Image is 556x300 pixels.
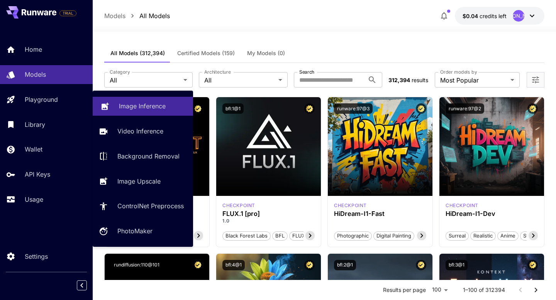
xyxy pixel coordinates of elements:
[513,10,524,22] div: [PERSON_NAME]
[334,202,367,209] div: HiDream Fast
[334,232,371,240] span: Photographic
[531,75,540,85] button: Open more filters
[110,50,165,57] span: All Models (312,394)
[374,232,414,240] span: Digital Painting
[25,145,42,154] p: Wallet
[304,103,315,114] button: Certified Model – Vetted for best performance and includes a commercial license.
[93,172,193,190] a: Image Upscale
[273,232,287,240] span: BFL
[117,226,153,236] p: PhotoMaker
[463,13,480,19] span: $0.04
[383,286,426,294] p: Results per page
[110,76,180,85] span: All
[93,197,193,216] a: ControlNet Preprocess
[528,282,544,298] button: Go to next page
[119,101,166,111] p: Image Inference
[446,260,468,270] button: bfl:3@1
[25,70,46,79] p: Models
[480,13,507,19] span: credits left
[446,232,468,240] span: Surreal
[247,50,285,57] span: My Models (0)
[222,103,244,114] button: bfl:1@1
[117,177,161,186] p: Image Upscale
[25,195,43,204] p: Usage
[334,260,356,270] button: bfl:2@1
[60,10,76,16] span: TRIAL
[222,202,255,209] div: fluxpro
[520,232,544,240] span: Stylized
[117,152,180,161] p: Background Removal
[25,252,48,261] p: Settings
[388,77,410,83] span: 312,394
[498,232,518,240] span: Anime
[104,11,170,20] nav: breadcrumb
[440,69,477,75] label: Order models by
[446,103,484,114] button: runware:97@2
[222,217,315,224] p: 1.0
[455,7,544,25] button: $0.0356
[83,278,93,292] div: Collapse sidebar
[177,50,235,57] span: Certified Models (159)
[463,286,505,294] p: 1–100 of 312394
[104,11,125,20] p: Models
[222,260,245,270] button: bfl:4@1
[93,122,193,141] a: Video Inference
[204,76,275,85] span: All
[416,103,426,114] button: Certified Model – Vetted for best performance and includes a commercial license.
[463,12,507,20] div: $0.0356
[111,260,163,270] button: rundiffusion:110@101
[527,103,538,114] button: Certified Model – Vetted for best performance and includes a commercial license.
[193,103,203,114] button: Certified Model – Vetted for best performance and includes a commercial license.
[446,202,478,209] p: checkpoint
[334,103,373,114] button: runware:97@3
[416,260,426,270] button: Certified Model – Vetted for best performance and includes a commercial license.
[222,202,255,209] p: checkpoint
[117,201,184,211] p: ControlNet Preprocess
[222,210,315,217] h3: FLUX.1 [pro]
[412,77,428,83] span: results
[25,120,45,129] p: Library
[193,260,203,270] button: Certified Model – Vetted for best performance and includes a commercial license.
[334,210,426,217] h3: HiDream-I1-Fast
[429,284,451,295] div: 100
[304,260,315,270] button: Certified Model – Vetted for best performance and includes a commercial license.
[110,69,130,75] label: Category
[527,260,538,270] button: Certified Model – Vetted for best performance and includes a commercial license.
[93,97,193,116] a: Image Inference
[471,232,495,240] span: Realistic
[204,69,231,75] label: Architecture
[334,202,367,209] p: checkpoint
[25,170,50,179] p: API Keys
[446,210,538,217] h3: HiDream-I1-Dev
[299,69,314,75] label: Search
[93,147,193,166] a: Background Removal
[223,232,270,240] span: Black Forest Labs
[59,8,76,18] span: Add your payment card to enable full platform functionality.
[139,11,170,20] p: All Models
[93,222,193,241] a: PhotoMaker
[446,202,478,209] div: HiDream Dev
[290,232,325,240] span: FLUX.1 [pro]
[117,126,163,136] p: Video Inference
[440,76,507,85] span: Most Popular
[25,95,58,104] p: Playground
[25,45,42,54] p: Home
[77,280,87,290] button: Collapse sidebar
